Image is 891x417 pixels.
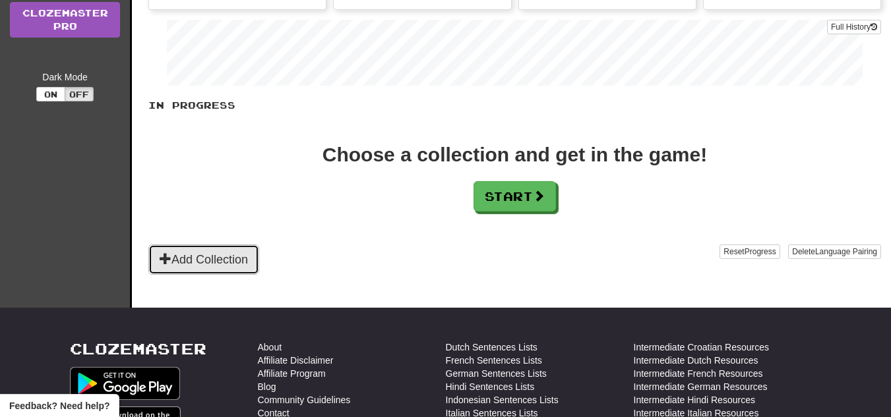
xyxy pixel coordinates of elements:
button: ResetProgress [720,244,780,259]
button: DeleteLanguage Pairing [788,244,881,259]
button: On [36,87,65,101]
a: Community Guidelines [258,393,351,406]
a: Affiliate Program [258,367,326,380]
span: Open feedback widget [9,399,109,412]
a: Hindi Sentences Lists [446,380,535,393]
a: Intermediate Hindi Resources [634,393,755,406]
a: French Sentences Lists [446,354,542,367]
a: Clozemaster [70,341,206,357]
button: Start [474,181,556,211]
span: Language Pairing [815,247,877,256]
a: Intermediate Dutch Resources [634,354,758,367]
div: Dark Mode [10,70,120,84]
button: Full History [827,20,881,34]
a: Intermediate Croatian Resources [634,341,769,354]
button: Add Collection [148,244,259,275]
a: ClozemasterPro [10,2,120,38]
a: Dutch Sentences Lists [446,341,538,354]
a: Indonesian Sentences Lists [446,393,559,406]
a: Affiliate Disclaimer [258,354,334,367]
a: Intermediate German Resources [634,380,768,393]
a: Intermediate French Resources [634,367,763,380]
button: Off [65,87,94,101]
a: Blog [258,380,276,393]
span: Progress [745,247,776,256]
a: About [258,341,282,354]
img: Get it on Google Play [70,367,181,400]
a: German Sentences Lists [446,367,547,380]
div: Choose a collection and get in the game! [323,145,707,165]
p: In Progress [148,99,881,112]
